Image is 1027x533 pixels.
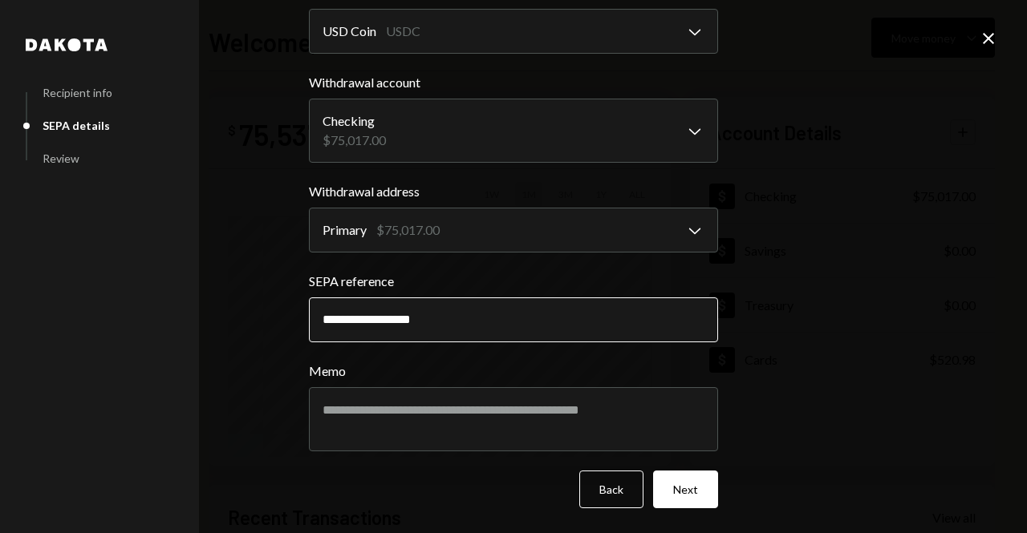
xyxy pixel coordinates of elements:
[43,119,110,132] div: SEPA details
[43,151,79,165] div: Review
[376,220,440,240] div: $75,017.00
[43,86,112,99] div: Recipient info
[386,22,420,41] div: USDC
[653,470,718,508] button: Next
[309,73,718,92] label: Withdrawal account
[309,272,718,291] label: SEPA reference
[309,208,718,252] button: Withdrawal address
[309,9,718,54] button: Withdrawal currency
[579,470,643,508] button: Back
[309,182,718,201] label: Withdrawal address
[309,361,718,381] label: Memo
[309,99,718,163] button: Withdrawal account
